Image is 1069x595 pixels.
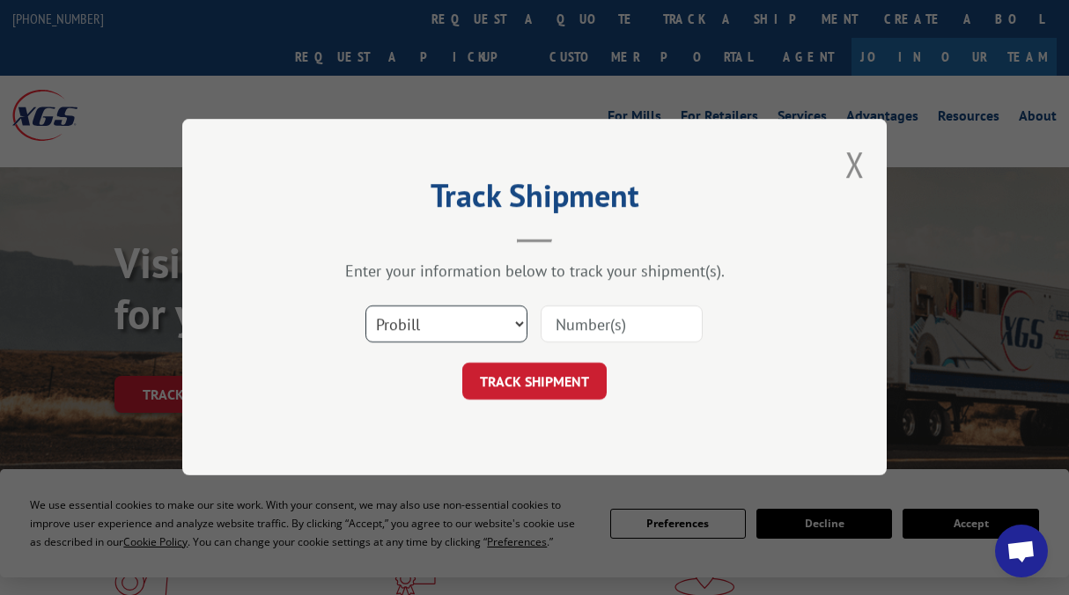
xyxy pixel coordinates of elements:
[845,141,865,187] button: Close modal
[995,525,1048,577] div: Open chat
[270,183,799,217] h2: Track Shipment
[270,261,799,282] div: Enter your information below to track your shipment(s).
[541,306,703,343] input: Number(s)
[462,364,607,400] button: TRACK SHIPMENT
